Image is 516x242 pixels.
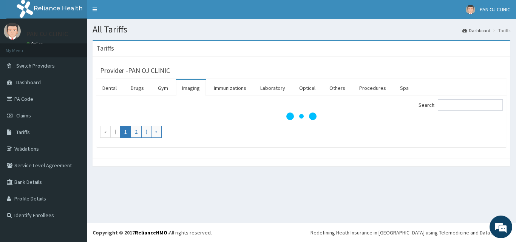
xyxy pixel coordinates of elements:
[4,23,21,40] img: User Image
[394,80,415,96] a: Spa
[311,229,510,236] div: Redefining Heath Insurance in [GEOGRAPHIC_DATA] using Telemedicine and Data Science!
[152,80,174,96] a: Gym
[491,27,510,34] li: Tariffs
[323,80,351,96] a: Others
[466,5,475,14] img: User Image
[353,80,392,96] a: Procedures
[93,25,510,34] h1: All Tariffs
[26,41,45,46] a: Online
[110,126,121,138] a: Go to previous page
[462,27,490,34] a: Dashboard
[293,80,321,96] a: Optical
[131,126,142,138] a: Go to page number 2
[100,126,111,138] a: Go to first page
[125,80,150,96] a: Drugs
[419,99,503,111] label: Search:
[141,126,151,138] a: Go to next page
[96,80,123,96] a: Dental
[480,6,510,13] span: PAN OJ CLINIC
[208,80,252,96] a: Immunizations
[438,99,503,111] input: Search:
[16,79,41,86] span: Dashboard
[96,45,114,52] h3: Tariffs
[16,112,31,119] span: Claims
[87,223,516,242] footer: All rights reserved.
[26,31,68,37] p: PAN OJ CLINIC
[120,126,131,138] a: Go to page number 1
[135,229,167,236] a: RelianceHMO
[16,62,55,69] span: Switch Providers
[151,126,162,138] a: Go to last page
[176,80,206,96] a: Imaging
[93,229,169,236] strong: Copyright © 2017 .
[254,80,291,96] a: Laboratory
[16,129,30,136] span: Tariffs
[286,101,317,131] svg: audio-loading
[100,67,170,74] h3: Provider - PAN OJ CLINIC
